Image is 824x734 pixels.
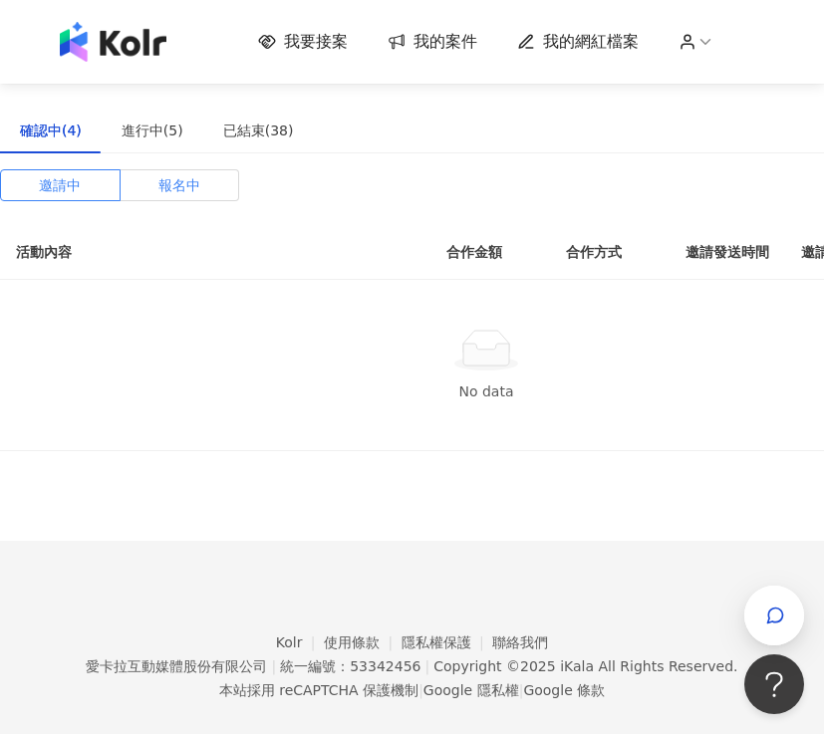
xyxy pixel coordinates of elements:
th: 合作方式 [550,225,670,280]
a: 聯絡我們 [492,634,548,650]
span: 報名中 [158,170,200,200]
div: 統一編號：53342456 [280,658,420,674]
a: Google 條款 [523,682,605,698]
span: 我要接案 [284,31,348,53]
div: 愛卡拉互動媒體股份有限公司 [86,658,267,674]
span: | [271,658,276,674]
span: 我的案件 [413,31,477,53]
span: 邀請中 [39,170,81,200]
img: logo [60,22,166,62]
th: 邀請發送時間 [670,225,785,280]
div: 確認中(4) [20,120,82,141]
span: 本站採用 reCAPTCHA 保護機制 [219,678,605,702]
span: | [519,682,524,698]
div: Copyright © 2025 All Rights Reserved. [433,658,737,674]
a: 我要接案 [258,31,348,53]
a: Kolr [276,634,324,650]
div: 進行中(5) [122,120,183,141]
div: 已結束(38) [223,120,294,141]
a: iKala [560,658,594,674]
span: | [418,682,423,698]
span: 我的網紅檔案 [543,31,639,53]
th: 合作金額 [430,225,550,280]
a: Google 隱私權 [423,682,519,698]
a: 我的網紅檔案 [517,31,639,53]
iframe: Help Scout Beacon - Open [744,654,804,714]
span: | [424,658,429,674]
a: 隱私權保護 [402,634,493,650]
a: 我的案件 [388,31,477,53]
a: 使用條款 [324,634,402,650]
